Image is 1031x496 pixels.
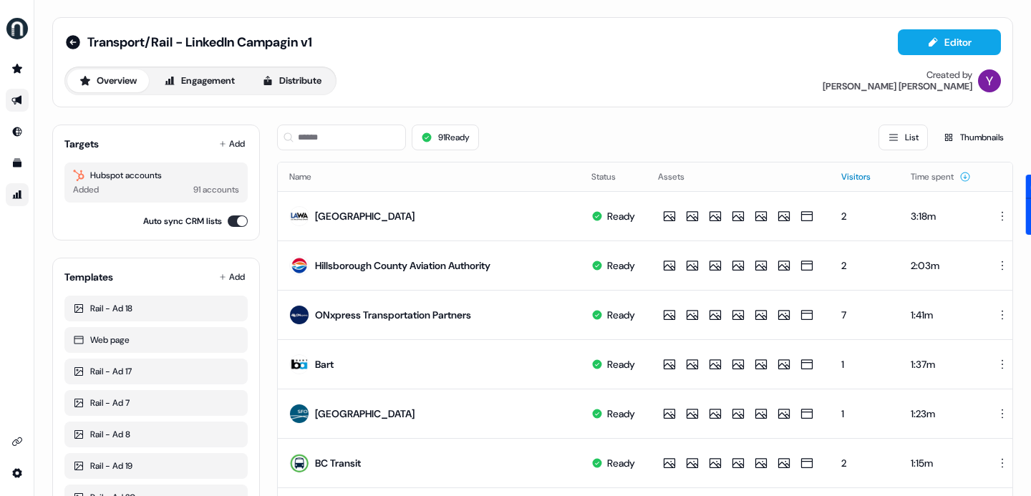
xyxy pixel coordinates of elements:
[315,456,361,470] div: BC Transit
[841,407,888,421] div: 1
[73,427,239,442] div: Rail - Ad 8
[73,364,239,379] div: Rail - Ad 17
[315,209,415,223] div: [GEOGRAPHIC_DATA]
[607,209,635,223] div: Ready
[607,407,635,421] div: Ready
[315,357,334,371] div: Bart
[73,396,239,410] div: Rail - Ad 7
[647,162,830,191] th: Assets
[67,69,149,92] button: Overview
[315,308,471,322] div: ONxpress Transportation Partners
[143,214,222,228] label: Auto sync CRM lists
[73,183,99,197] div: Added
[6,120,29,143] a: Go to Inbound
[64,137,99,151] div: Targets
[73,333,239,347] div: Web page
[250,69,334,92] button: Distribute
[841,209,888,223] div: 2
[898,29,1001,55] button: Editor
[6,183,29,206] a: Go to attribution
[216,267,248,287] button: Add
[152,69,247,92] button: Engagement
[6,152,29,175] a: Go to templates
[193,183,239,197] div: 91 accounts
[878,125,928,150] button: List
[978,69,1001,92] img: Yuriy
[6,430,29,453] a: Go to integrations
[412,125,479,150] button: 91Ready
[841,164,888,190] button: Visitors
[6,57,29,80] a: Go to prospects
[591,164,633,190] button: Status
[607,258,635,273] div: Ready
[911,209,971,223] div: 3:18m
[841,357,888,371] div: 1
[216,134,248,154] button: Add
[911,357,971,371] div: 1:37m
[289,164,329,190] button: Name
[315,407,415,421] div: [GEOGRAPHIC_DATA]
[841,308,888,322] div: 7
[841,258,888,273] div: 2
[73,301,239,316] div: Rail - Ad 18
[841,456,888,470] div: 2
[6,462,29,485] a: Go to integrations
[911,407,971,421] div: 1:23m
[64,270,113,284] div: Templates
[607,308,635,322] div: Ready
[87,34,312,51] span: Transport/Rail - LinkedIn Campagin v1
[911,164,971,190] button: Time spent
[315,258,490,273] div: Hillsborough County Aviation Authority
[911,258,971,273] div: 2:03m
[911,308,971,322] div: 1:41m
[6,89,29,112] a: Go to outbound experience
[607,456,635,470] div: Ready
[607,357,635,371] div: Ready
[934,125,1013,150] button: Thumbnails
[73,168,239,183] div: Hubspot accounts
[823,81,972,92] div: [PERSON_NAME] [PERSON_NAME]
[73,459,239,473] div: Rail - Ad 19
[898,37,1001,52] a: Editor
[926,69,972,81] div: Created by
[911,456,971,470] div: 1:15m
